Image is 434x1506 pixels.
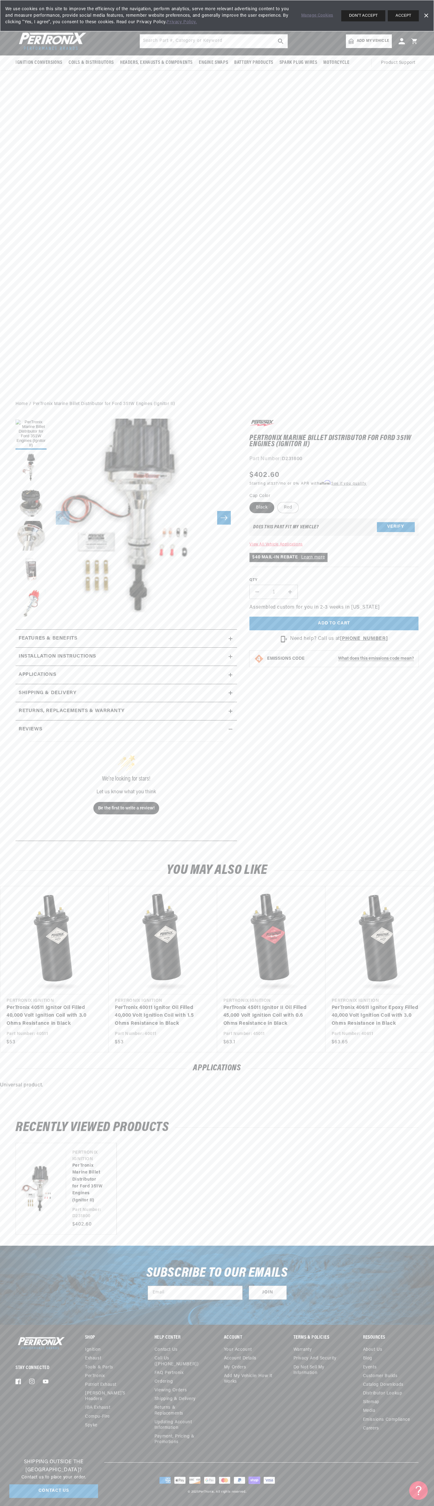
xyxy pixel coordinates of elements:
img: Pertronix [16,1336,65,1350]
a: Privacy Policy. [167,20,197,24]
a: Warranty [293,1347,312,1354]
h3: Shipping Outside the [GEOGRAPHIC_DATA]? [9,1458,98,1474]
h2: Returns, Replacements & Warranty [19,707,124,715]
summary: Installation instructions [16,648,237,666]
a: Payment, Pricing & Promotions [154,1432,210,1447]
h2: You may also like [16,865,418,876]
a: PerTronix 45011 Ignitor II Oil Filled 45,000 Volt Ignition Coil with 0.6 Ohms Resistance in Black [223,1004,313,1028]
strong: EMISSIONS CODE [267,656,305,661]
summary: Ignition Conversions [16,55,65,70]
summary: Motorcycle [320,55,352,70]
a: Applications [16,666,237,684]
a: About Us [363,1347,383,1354]
h2: Applications [16,1065,418,1072]
a: Customer Builds [363,1372,398,1380]
button: Add to cart [249,617,418,631]
span: Coils & Distributors [69,59,114,66]
input: Search Part #, Category or Keyword [140,34,288,48]
a: Add my vehicle [346,34,392,48]
a: Tools & Parts [85,1363,113,1372]
summary: Spark Plug Wires [276,55,320,70]
img: Pertronix [16,30,87,52]
a: PerTronix [85,1372,105,1380]
p: $40 MAIL-IN REBATE [249,553,328,562]
span: $402.60 [249,469,280,481]
button: Verify [377,522,415,532]
h1: PerTronix Marine Billet Distributor for Ford 351W Engines (Ignitor II) [249,435,418,448]
div: Does This part fit My vehicle? [253,525,319,530]
h2: Reviews [19,725,42,733]
span: Ignition Conversions [16,59,62,66]
div: Part Number: [249,455,418,463]
summary: Coils & Distributors [65,55,117,70]
a: Events [363,1363,377,1372]
a: PerTronix 40011 Ignitor Oil Filled 40,000 Volt Ignition Coil with 1.5 Ohms Resistance in Black [115,1004,204,1028]
span: Spark Plug Wires [280,59,317,66]
a: Emissions compliance [363,1416,410,1424]
a: PerTronix 40511 Ignitor Oil Filled 40,000 Volt Ignition Coil with 3.0 Ohms Resistance in Black [7,1004,96,1028]
a: Ignition [85,1347,101,1354]
button: Load image 4 in gallery view [16,521,47,552]
a: Sitemap [363,1398,379,1407]
span: Add my vehicle [357,38,389,44]
button: Load image 3 in gallery view [16,487,47,518]
a: View All Vehicle Applications [249,543,302,546]
button: DON'T ACCEPT [341,10,385,21]
a: Blog [363,1354,372,1363]
a: Spyke [85,1421,97,1430]
span: Headers, Exhausts & Components [120,59,193,66]
a: Do not sell my information [293,1363,349,1377]
a: PerTronix Marine Billet Distributor for Ford 351W Engines (Ignitor II) [72,1162,104,1204]
span: Battery Products [234,59,273,66]
a: PerTronix Marine Billet Distributor for Ford 351W Engines (Ignitor II) [33,401,175,407]
button: Subscribe [249,1286,287,1300]
summary: Returns, Replacements & Warranty [16,702,237,720]
a: Ordering [154,1377,173,1386]
a: Learn more [301,555,325,560]
a: Viewing Orders [154,1386,187,1395]
small: All rights reserved. [216,1490,246,1494]
div: Let us know what you think [29,790,223,795]
button: ACCEPT [388,10,419,21]
a: Your account [224,1347,252,1354]
a: PerTronix [199,1490,214,1494]
a: [PERSON_NAME]'s Headers [85,1389,136,1403]
a: Careers [363,1424,379,1433]
span: We use cookies on this site to improve the efficiency of the navigation, perform analytics, serve... [5,6,293,25]
a: Media [363,1407,375,1415]
a: JBA Exhaust [85,1403,110,1412]
a: Dismiss Banner [421,11,431,20]
summary: Reviews [16,720,237,738]
button: Load image 1 in gallery view [16,419,47,450]
button: Load image 6 in gallery view [16,589,47,620]
summary: Headers, Exhausts & Components [117,55,196,70]
a: [PHONE_NUMBER] [340,636,388,641]
label: Black [249,502,274,513]
button: Slide left [56,511,69,525]
a: Updating Account Information [154,1418,205,1432]
a: Call Us ([PHONE_NUMBER]) [154,1354,205,1368]
a: PerTronix 40611 Ignitor Epoxy Filled 40,000 Volt Ignition Coil with 3.0 Ohms Resistance in Black [332,1004,421,1028]
strong: What does this emissions code mean? [338,656,414,661]
a: See if you qualify - Learn more about Affirm Financing (opens in modal) [331,482,366,486]
a: Returns & Replacements [154,1403,205,1418]
a: Exhaust [85,1354,101,1363]
span: Engine Swaps [199,59,228,66]
p: Need help? Call us at [290,635,388,643]
summary: Features & Benefits [16,630,237,648]
ul: Slider [16,1143,418,1235]
p: Contact us to place your order. [9,1474,98,1481]
a: Manage Cookies [301,12,333,19]
small: © 2025 . [188,1490,215,1494]
span: $37 [271,482,278,486]
a: Account details [224,1354,257,1363]
media-gallery: Gallery Viewer [16,419,237,617]
img: Emissions code [254,654,264,664]
button: Be the first to write a review! [93,802,159,814]
legend: Cap Color [249,493,271,499]
p: Starting at /mo or 0% APR with . [249,481,366,487]
a: My orders [224,1363,246,1372]
a: Catalog Downloads [363,1380,404,1389]
button: Slide right [217,511,231,525]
